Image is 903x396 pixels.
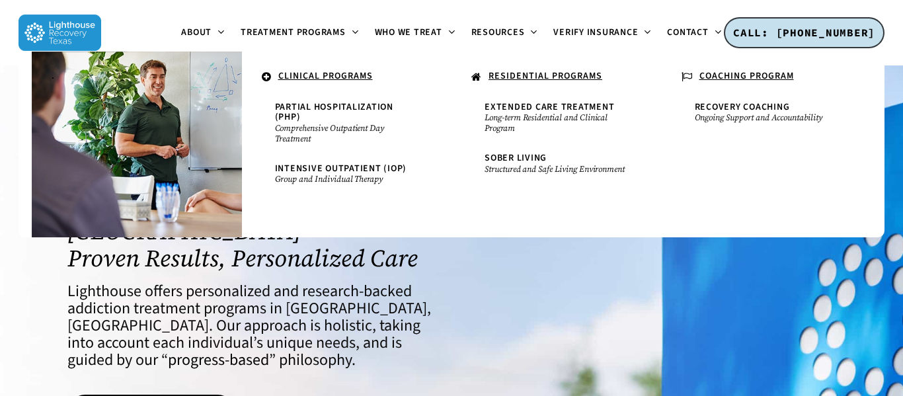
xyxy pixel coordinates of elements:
[699,69,794,83] u: COACHING PROGRAM
[465,65,648,90] a: RESIDENTIAL PROGRAMS
[478,147,635,180] a: Sober LivingStructured and Safe Living Environment
[367,28,463,38] a: Who We Treat
[67,163,436,272] h1: Top-Rated Addiction Treatment Center in [GEOGRAPHIC_DATA], [GEOGRAPHIC_DATA] — Proven Results, Pe...
[181,26,212,39] span: About
[52,69,55,83] span: .
[667,26,708,39] span: Contact
[485,151,547,165] span: Sober Living
[733,26,875,39] span: CALL: [PHONE_NUMBER]
[19,15,101,51] img: Lighthouse Recovery Texas
[45,65,229,88] a: .
[275,162,407,175] span: Intensive Outpatient (IOP)
[675,65,859,90] a: COACHING PROGRAM
[5,17,898,29] div: Sort New > Old
[375,26,442,39] span: Who We Treat
[168,348,269,372] a: progress-based
[485,100,614,114] span: Extended Care Treatment
[5,77,898,89] div: Rename
[688,96,845,130] a: Recovery CoachingOngoing Support and Accountability
[659,28,729,38] a: Contact
[67,283,436,369] h4: Lighthouse offers personalized and research-backed addiction treatment programs in [GEOGRAPHIC_DA...
[268,157,426,191] a: Intensive Outpatient (IOP)Group and Individual Therapy
[695,112,839,123] small: Ongoing Support and Accountability
[485,112,629,134] small: Long-term Residential and Clinical Program
[241,26,346,39] span: Treatment Programs
[5,5,898,17] div: Sort A > Z
[5,65,898,77] div: Sign out
[553,26,638,39] span: Verify Insurance
[5,89,898,100] div: Move To ...
[278,69,373,83] u: CLINICAL PROGRAMS
[695,100,790,114] span: Recovery Coaching
[478,96,635,140] a: Extended Care TreatmentLong-term Residential and Clinical Program
[545,28,659,38] a: Verify Insurance
[463,28,546,38] a: Resources
[724,17,884,49] a: CALL: [PHONE_NUMBER]
[268,96,426,151] a: Partial Hospitalization (PHP)Comprehensive Outpatient Day Treatment
[275,123,419,144] small: Comprehensive Outpatient Day Treatment
[485,164,629,175] small: Structured and Safe Living Environment
[275,100,393,124] span: Partial Hospitalization (PHP)
[471,26,525,39] span: Resources
[489,69,602,83] u: RESIDENTIAL PROGRAMS
[5,41,898,53] div: Delete
[173,28,233,38] a: About
[275,174,419,184] small: Group and Individual Therapy
[255,65,439,90] a: CLINICAL PROGRAMS
[233,28,367,38] a: Treatment Programs
[5,53,898,65] div: Options
[5,29,898,41] div: Move To ...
